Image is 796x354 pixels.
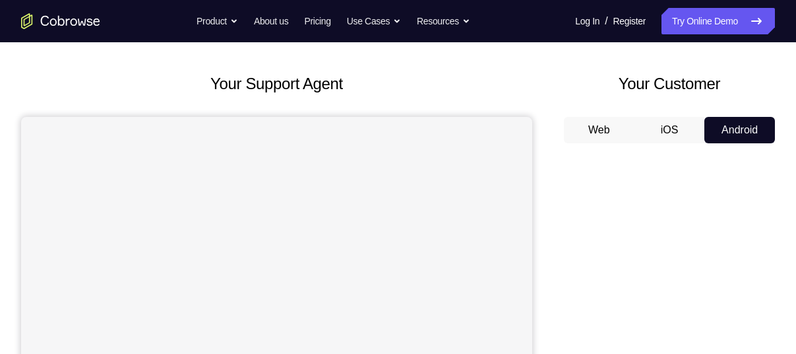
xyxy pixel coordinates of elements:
[613,8,646,34] a: Register
[254,8,288,34] a: About us
[197,8,238,34] button: Product
[304,8,330,34] a: Pricing
[661,8,775,34] a: Try Online Demo
[605,13,607,29] span: /
[704,117,775,143] button: Android
[564,117,634,143] button: Web
[347,8,401,34] button: Use Cases
[417,8,470,34] button: Resources
[21,13,100,29] a: Go to the home page
[634,117,705,143] button: iOS
[575,8,599,34] a: Log In
[21,72,532,96] h2: Your Support Agent
[564,72,775,96] h2: Your Customer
